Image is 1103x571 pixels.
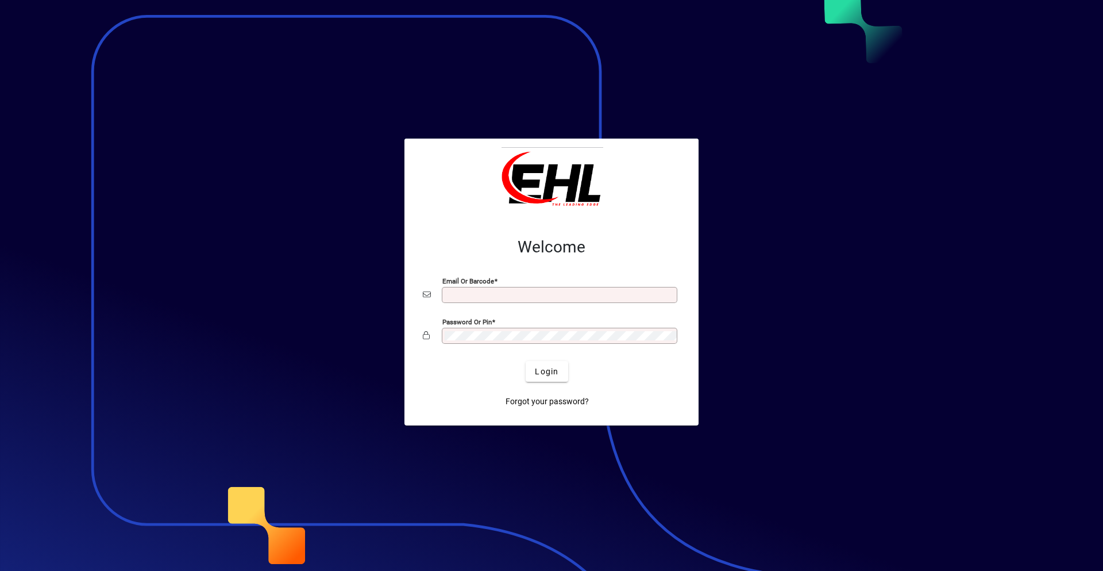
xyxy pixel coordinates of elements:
h2: Welcome [423,237,680,257]
a: Forgot your password? [501,391,593,412]
mat-label: Password or Pin [442,318,492,326]
button: Login [526,361,568,382]
span: Forgot your password? [506,396,589,408]
span: Login [535,366,558,378]
mat-label: Email or Barcode [442,277,494,285]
